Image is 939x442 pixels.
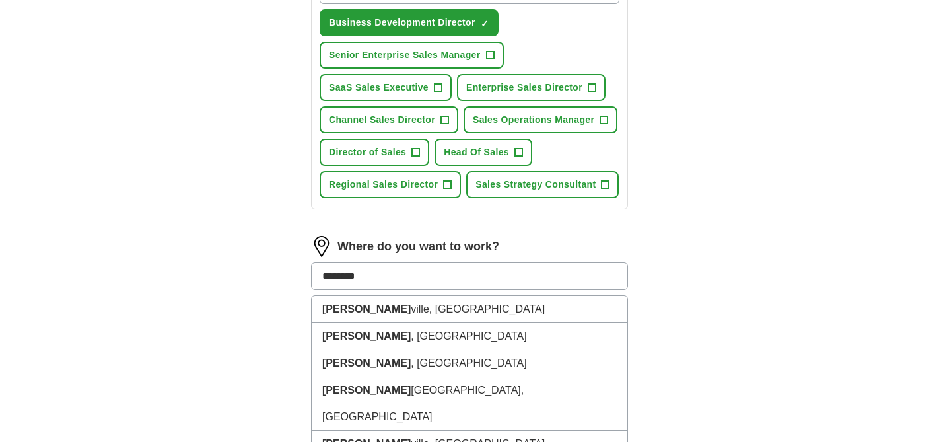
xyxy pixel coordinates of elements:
strong: [PERSON_NAME] [322,385,411,396]
li: , [GEOGRAPHIC_DATA] [312,323,627,350]
button: Channel Sales Director [320,106,458,133]
img: location.png [311,236,332,257]
span: Sales Operations Manager [473,113,594,127]
span: Regional Sales Director [329,178,438,192]
button: Sales Operations Manager [464,106,617,133]
li: ville, [GEOGRAPHIC_DATA] [312,296,627,323]
span: Sales Strategy Consultant [475,178,596,192]
button: Director of Sales [320,139,429,166]
strong: [PERSON_NAME] [322,303,411,314]
span: Channel Sales Director [329,113,435,127]
strong: [PERSON_NAME] [322,357,411,369]
button: Regional Sales Director [320,171,461,198]
span: Director of Sales [329,145,406,159]
button: Business Development Director✓ [320,9,499,36]
span: Head Of Sales [444,145,509,159]
label: Where do you want to work? [337,238,499,256]
button: Enterprise Sales Director [457,74,606,101]
li: [GEOGRAPHIC_DATA], [GEOGRAPHIC_DATA] [312,377,627,431]
strong: [PERSON_NAME] [322,330,411,342]
button: Senior Enterprise Sales Manager [320,42,504,69]
span: SaaS Sales Executive [329,81,429,94]
span: ✓ [481,18,489,29]
span: Senior Enterprise Sales Manager [329,48,481,62]
span: Enterprise Sales Director [466,81,582,94]
button: SaaS Sales Executive [320,74,452,101]
button: Sales Strategy Consultant [466,171,619,198]
li: , [GEOGRAPHIC_DATA] [312,350,627,377]
button: Head Of Sales [435,139,532,166]
span: Business Development Director [329,16,475,30]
